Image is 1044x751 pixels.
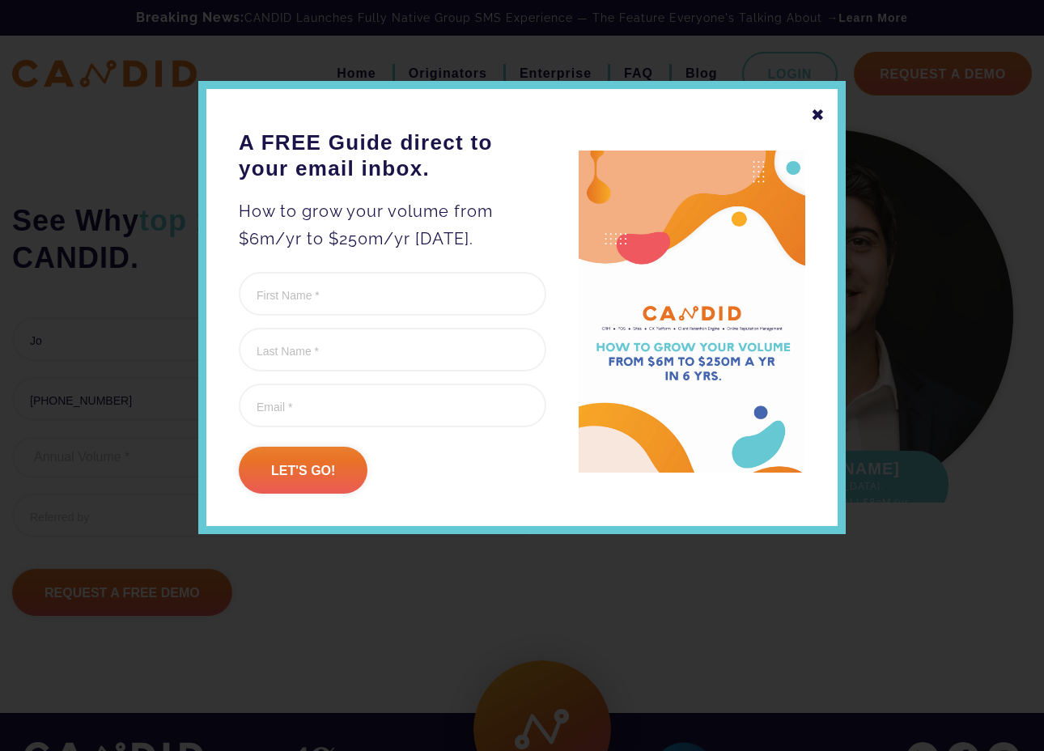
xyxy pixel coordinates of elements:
p: How to grow your volume from $6m/yr to $250m/yr [DATE]. [239,197,546,252]
input: Last Name * [239,328,546,371]
h3: A FREE Guide direct to your email inbox. [239,129,546,181]
div: ✖ [811,101,825,129]
input: Email * [239,384,546,427]
input: Let's go! [239,447,367,494]
input: First Name * [239,272,546,316]
img: A FREE Guide direct to your email inbox. [579,151,805,473]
